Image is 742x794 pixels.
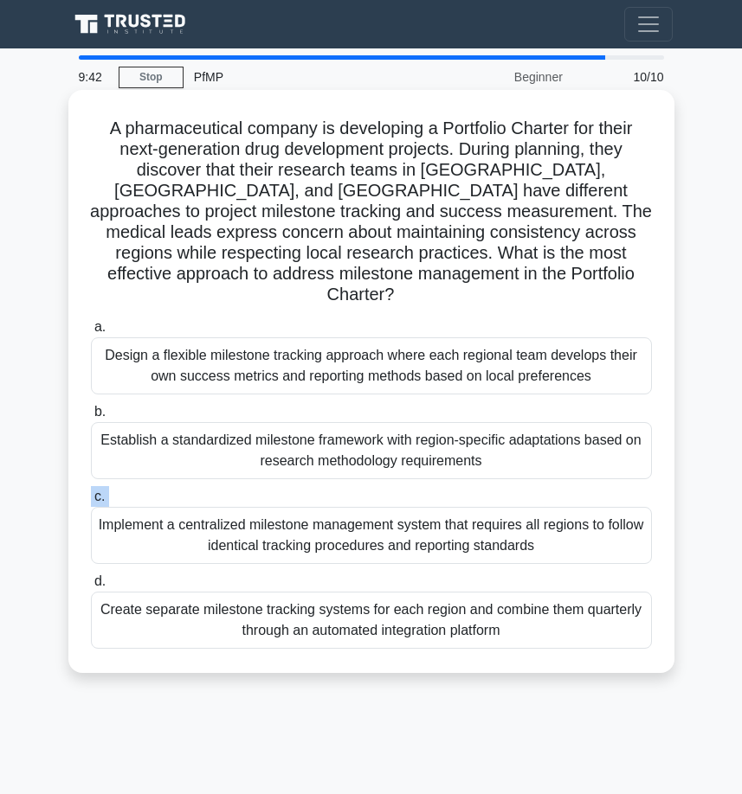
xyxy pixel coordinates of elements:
[573,60,674,94] div: 10/10
[94,319,106,334] span: a.
[89,118,654,306] h5: A pharmaceutical company is developing a Portfolio Charter for their next-generation drug develop...
[68,60,119,94] div: 9:42
[94,573,106,588] span: d.
[94,489,105,503] span: c.
[624,7,673,42] button: Toggle navigation
[91,337,652,394] div: Design a flexible milestone tracking approach where each regional team develops their own success...
[91,592,652,649] div: Create separate milestone tracking systems for each region and combine them quarterly through an ...
[91,422,652,479] div: Establish a standardized milestone framework with region-specific adaptations based on research m...
[94,404,106,419] span: b.
[422,60,573,94] div: Beginner
[91,507,652,564] div: Implement a centralized milestone management system that requires all regions to follow identical...
[119,67,184,88] a: Stop
[184,60,422,94] div: PfMP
